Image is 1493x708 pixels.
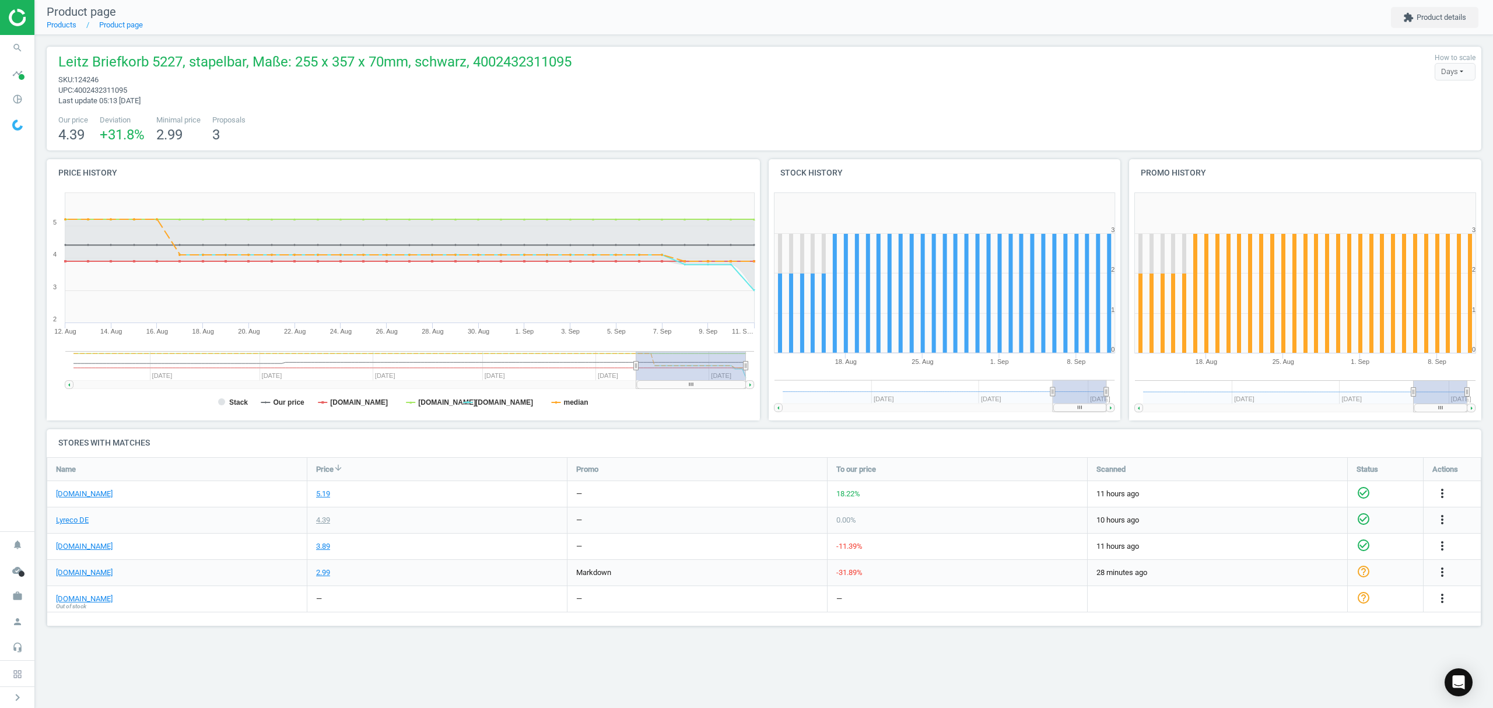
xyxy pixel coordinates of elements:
span: 10 hours ago [1096,515,1338,525]
tspan: [DATE] [1451,395,1471,402]
tspan: 26. Aug [376,328,397,335]
tspan: median [563,398,588,406]
span: markdown [576,568,611,577]
div: — [576,594,582,604]
tspan: 18. Aug [192,328,214,335]
tspan: 9. Sep [699,328,717,335]
img: ajHJNr6hYgQAAAAASUVORK5CYII= [9,9,92,26]
span: 11 hours ago [1096,541,1338,552]
tspan: 7. Sep [653,328,672,335]
i: person [6,611,29,633]
span: Product page [47,5,116,19]
span: upc : [58,86,74,94]
text: 2 [1111,266,1115,273]
span: Price [316,464,334,474]
tspan: 1. Sep [990,358,1009,365]
button: more_vert [1435,565,1449,580]
button: more_vert [1435,513,1449,528]
span: 28 minutes ago [1096,567,1338,578]
tspan: 11. S… [732,328,753,335]
tspan: 30. Aug [468,328,489,335]
i: more_vert [1435,486,1449,500]
span: Out of stock [56,602,86,611]
div: — [316,594,322,604]
tspan: 20. Aug [238,328,260,335]
text: 2 [53,316,57,323]
div: Open Intercom Messenger [1445,668,1473,696]
img: wGWNvw8QSZomAAAAABJRU5ErkJggg== [12,120,23,131]
button: extensionProduct details [1391,7,1478,28]
div: — [836,594,842,604]
span: Promo [576,464,598,474]
button: more_vert [1435,539,1449,554]
span: +31.8 % [100,127,145,143]
text: 0 [1472,346,1476,353]
span: 4002432311095 [74,86,127,94]
span: -11.39 % [836,542,863,551]
span: Last update 05:13 [DATE] [58,96,141,105]
h4: Stock history [769,159,1121,187]
span: Our price [58,115,88,125]
h4: Stores with matches [47,429,1481,457]
tspan: 24. Aug [330,328,352,335]
text: 4 [53,251,57,258]
span: Scanned [1096,464,1126,474]
span: 3 [212,127,220,143]
span: Minimal price [156,115,201,125]
tspan: 1. Sep [1351,358,1370,365]
tspan: 1. Sep [515,328,534,335]
i: more_vert [1435,513,1449,527]
text: 3 [53,283,57,290]
tspan: 25. Aug [912,358,933,365]
span: Deviation [100,115,145,125]
span: 124246 [74,75,99,84]
i: chevron_right [10,691,24,705]
text: 0 [1111,346,1115,353]
text: 2 [1472,266,1476,273]
text: 3 [1472,226,1476,233]
a: Product page [99,20,143,29]
text: 3 [1111,226,1115,233]
i: check_circle_outline [1357,538,1371,552]
span: To our price [836,464,876,474]
i: search [6,37,29,59]
span: Leitz Briefkorb 5227, stapelbar, Maße: 255 x 357 x 70mm, schwarz, 4002432311095 [58,52,572,75]
span: 11 hours ago [1096,489,1338,499]
span: -31.89 % [836,568,863,577]
div: — [576,489,582,499]
text: 5 [53,219,57,226]
div: — [576,541,582,552]
span: 18.22 % [836,489,860,498]
a: Lyreco DE [56,515,89,525]
h4: Price history [47,159,760,187]
span: 0.00 % [836,516,856,524]
i: more_vert [1435,565,1449,579]
a: [DOMAIN_NAME] [56,541,113,552]
i: notifications [6,534,29,556]
tspan: [DOMAIN_NAME] [418,398,476,406]
tspan: 12. Aug [54,328,76,335]
button: more_vert [1435,486,1449,502]
tspan: 22. Aug [284,328,306,335]
span: Name [56,464,76,474]
div: 5.19 [316,489,330,499]
i: headset_mic [6,636,29,658]
tspan: 8. Sep [1428,358,1446,365]
i: check_circle_outline [1357,511,1371,525]
div: — [576,515,582,525]
a: Products [47,20,76,29]
a: [DOMAIN_NAME] [56,489,113,499]
button: more_vert [1435,591,1449,607]
a: [DOMAIN_NAME] [56,594,113,604]
span: sku : [58,75,74,84]
span: Proposals [212,115,246,125]
span: Status [1357,464,1378,474]
div: 2.99 [316,567,330,578]
text: 1 [1472,306,1476,313]
tspan: Stack [229,398,248,406]
tspan: [DATE] [1090,395,1110,402]
i: more_vert [1435,539,1449,553]
button: chevron_right [3,690,32,705]
tspan: 3. Sep [561,328,580,335]
i: arrow_downward [334,463,343,472]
